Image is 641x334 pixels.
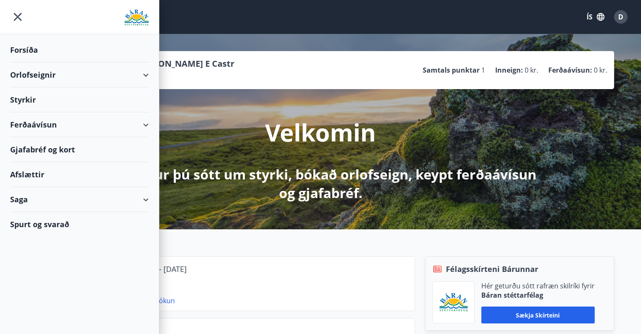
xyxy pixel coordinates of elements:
[481,65,485,75] span: 1
[134,263,187,274] p: [DATE] - [DATE]
[481,281,595,291] p: Hér geturðu sótt rafræn skilríki fyrir
[124,9,149,26] img: union_logo
[10,62,149,87] div: Orlofseignir
[594,65,607,75] span: 0 kr.
[548,65,592,75] p: Ferðaávísun :
[10,87,149,112] div: Styrkir
[611,7,631,27] button: D
[618,12,623,22] span: D
[10,187,149,212] div: Saga
[10,137,149,162] div: Gjafabréf og kort
[10,112,149,137] div: Ferðaávísun
[481,307,595,323] button: Sækja skírteini
[10,162,149,187] div: Afslættir
[89,278,408,292] p: Þverlág 4
[439,293,468,312] img: Bz2lGXKH3FXEIQKvoQ8VL0Fr0uCiWgfgA3I6fSs8.png
[495,65,523,75] p: Inneign :
[144,296,175,305] a: Sjá bókun
[423,65,480,75] p: Samtals punktar
[525,65,538,75] span: 0 kr.
[582,9,609,24] button: ÍS
[10,9,25,24] button: menu
[265,116,376,148] p: Velkomin
[481,291,595,300] p: Báran stéttarfélag
[98,165,543,202] p: Hér getur þú sótt um styrki, bókað orlofseign, keypt ferðaávísun og gjafabréf.
[10,38,149,62] div: Forsíða
[446,263,538,274] span: Félagsskírteni Bárunnar
[10,212,149,236] div: Spurt og svarað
